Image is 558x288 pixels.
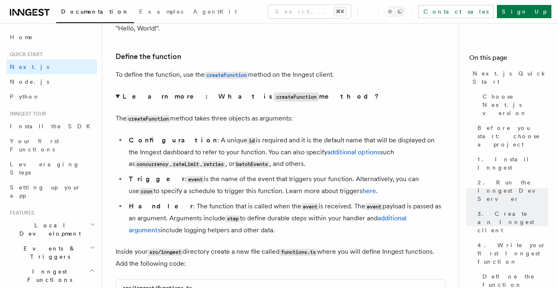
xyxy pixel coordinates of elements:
span: 1. Install Inngest [478,155,548,172]
a: Sign Up [497,5,551,18]
a: Install the SDK [7,119,97,134]
a: 1. Install Inngest [474,152,548,175]
li: : is the name of the event that triggers your function. Alternatively, you can use to specify a s... [126,173,446,197]
a: Python [7,89,97,104]
code: event [187,176,204,183]
p: Inside your directory create a new file called where you will define Inngest functions. Add the f... [116,246,446,269]
span: Next.js [10,64,49,70]
a: Node.js [7,74,97,89]
a: Choose Next.js version [479,89,548,120]
span: Inngest Functions [7,267,89,284]
code: id [247,137,256,144]
code: functions.ts [279,249,317,256]
a: AgentKit [188,2,242,22]
code: event [301,203,319,210]
a: 4. Write your first Inngest function [474,238,548,269]
a: Define the function [116,51,181,62]
h4: On this page [469,53,548,66]
span: Documentation [61,8,129,15]
a: Documentation [56,2,134,23]
summary: Learn more: What iscreateFunctionmethod? [116,91,446,103]
code: event [365,203,383,210]
span: Leveraging Steps [10,161,80,176]
a: 2. Run the Inngest Dev Server [474,175,548,206]
li: : The function that is called when the is received. The payload is passed as an argument. Argumen... [126,201,446,236]
strong: Handler [129,202,193,210]
a: Home [7,30,97,45]
button: Toggle dark mode [385,7,405,17]
code: createFunction [274,92,319,102]
span: Python [10,93,40,100]
span: 3. Create an Inngest client [478,210,548,234]
span: 4. Write your first Inngest function [478,241,548,266]
span: Examples [139,8,183,15]
span: Choose Next.js version [482,92,548,117]
span: Local Development [7,221,90,238]
kbd: ⌘K [334,7,346,16]
strong: Configuration [129,136,218,144]
a: additional options [327,148,380,156]
a: Setting up your app [7,180,97,203]
code: retries [202,161,225,168]
code: createFunction [127,116,170,123]
a: createFunction [205,71,248,78]
span: Home [10,33,33,41]
button: Inngest Functions [7,264,97,287]
span: Events & Triggers [7,244,90,261]
li: : A unique is required and it is the default name that will be displayed on the Inngest dashboard... [126,135,446,170]
code: concurrency [135,161,170,168]
p: The method takes three objects as arguments: [116,113,446,125]
span: Setting up your app [10,184,81,199]
code: createFunction [205,72,248,79]
span: 2. Run the Inngest Dev Server [478,178,548,203]
span: AgentKit [193,8,237,15]
code: cron [139,188,154,195]
button: Events & Triggers [7,241,97,264]
span: Your first Functions [10,138,59,153]
strong: Learn more: What is method? [123,92,381,100]
p: To define the function, use the method on the Inngest client. [116,69,446,81]
a: Contact sales [418,5,494,18]
a: Leveraging Steps [7,157,97,180]
span: Features [7,210,34,216]
code: src/inngest [148,249,182,256]
a: 3. Create an Inngest client [474,206,548,238]
button: Search...⌘K [268,5,351,18]
span: Next.js Quick Start [473,69,548,86]
span: Quick start [7,51,43,58]
a: Next.js Quick Start [469,66,548,89]
span: Node.js [10,78,49,85]
code: step [225,215,240,222]
span: Before you start: choose a project [478,124,548,149]
strong: Trigger [129,175,185,183]
a: Before you start: choose a project [474,120,548,152]
span: Inngest tour [7,111,46,117]
a: Examples [134,2,188,22]
button: Local Development [7,218,97,241]
a: Next.js [7,59,97,74]
code: batchEvents [235,161,270,168]
a: Your first Functions [7,134,97,157]
a: here [362,187,376,195]
span: Install the SDK [10,123,95,130]
code: rateLimit [171,161,200,168]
